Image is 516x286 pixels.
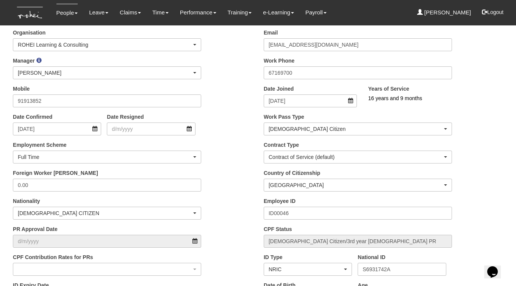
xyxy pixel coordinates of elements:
label: Email [264,29,278,36]
label: ID Type [264,253,283,261]
button: Logout [477,3,509,21]
a: Claims [120,4,141,21]
a: [PERSON_NAME] [417,4,471,21]
label: Date Resigned [107,113,144,121]
div: ROHEI Learning & Consulting [18,41,192,49]
label: Nationality [13,197,40,205]
div: [PERSON_NAME] [18,69,192,77]
button: [GEOGRAPHIC_DATA] [264,179,452,192]
a: Leave [89,4,108,21]
a: People [56,4,78,22]
input: d/m/yyyy [13,123,101,135]
a: Training [228,4,252,21]
a: Payroll [305,4,327,21]
div: 16 years and 9 months [368,94,482,102]
div: [DEMOGRAPHIC_DATA] Citizen [269,125,443,133]
button: [DEMOGRAPHIC_DATA] Citizen [264,123,452,135]
label: Work Pass Type [264,113,304,121]
label: Employee ID [264,197,296,205]
label: Contract Type [264,141,299,149]
button: [DEMOGRAPHIC_DATA] CITIZEN [13,207,201,220]
label: Date Confirmed [13,113,52,121]
div: Full Time [18,153,192,161]
label: Organisation [13,29,45,36]
input: d/m/yyyy [13,235,201,248]
label: Mobile [13,85,30,93]
div: NRIC [269,266,342,273]
label: Employment Scheme [13,141,67,149]
label: Foreign Worker [PERSON_NAME] [13,169,98,177]
a: e-Learning [263,4,294,21]
button: Contract of Service (default) [264,151,452,163]
label: Manager [13,57,35,64]
label: PR Approval Date [13,225,58,233]
a: Time [152,4,169,21]
div: [GEOGRAPHIC_DATA] [269,181,443,189]
iframe: chat widget [484,256,508,278]
label: Country of Citizenship [264,169,320,177]
div: [DEMOGRAPHIC_DATA] CITIZEN [18,209,192,217]
div: Contract of Service (default) [269,153,443,161]
button: ROHEI Learning & Consulting [13,38,201,51]
label: CPF Contribution Rates for PRs [13,253,93,261]
label: CPF Status [264,225,292,233]
label: Years of Service [368,85,409,93]
label: Work Phone [264,57,294,64]
label: National ID [358,253,385,261]
input: d/m/yyyy [107,123,195,135]
button: [PERSON_NAME] [13,66,201,79]
input: d/m/yyyy [264,94,357,107]
button: Full Time [13,151,201,163]
a: Performance [180,4,216,21]
label: Date Joined [264,85,294,93]
button: NRIC [264,263,352,276]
